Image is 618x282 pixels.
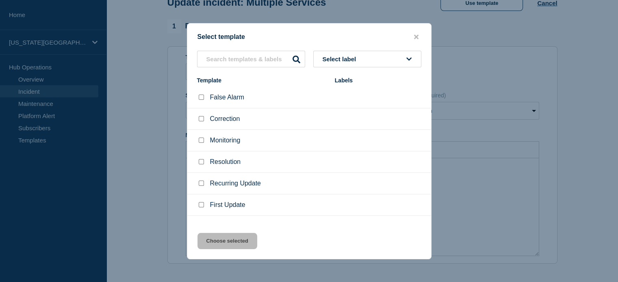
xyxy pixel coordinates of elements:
button: Select label [313,51,421,67]
input: Monitoring checkbox [199,138,204,143]
input: False Alarm checkbox [199,95,204,100]
p: Monitoring [210,137,241,144]
p: Resolution [210,158,241,166]
div: Labels [335,77,421,84]
input: Search templates & labels [197,51,305,67]
input: Recurring Update checkbox [199,181,204,186]
button: Choose selected [197,233,257,249]
button: close button [412,33,421,41]
p: Recurring Update [210,180,261,187]
span: Select label [323,56,360,62]
input: Resolution checkbox [199,159,204,164]
p: False Alarm [210,94,244,101]
p: First Update [210,201,245,209]
p: Correction [210,115,240,123]
input: First Update checkbox [199,202,204,207]
input: Correction checkbox [199,116,204,121]
div: Template [197,77,327,84]
div: Select template [187,33,431,41]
